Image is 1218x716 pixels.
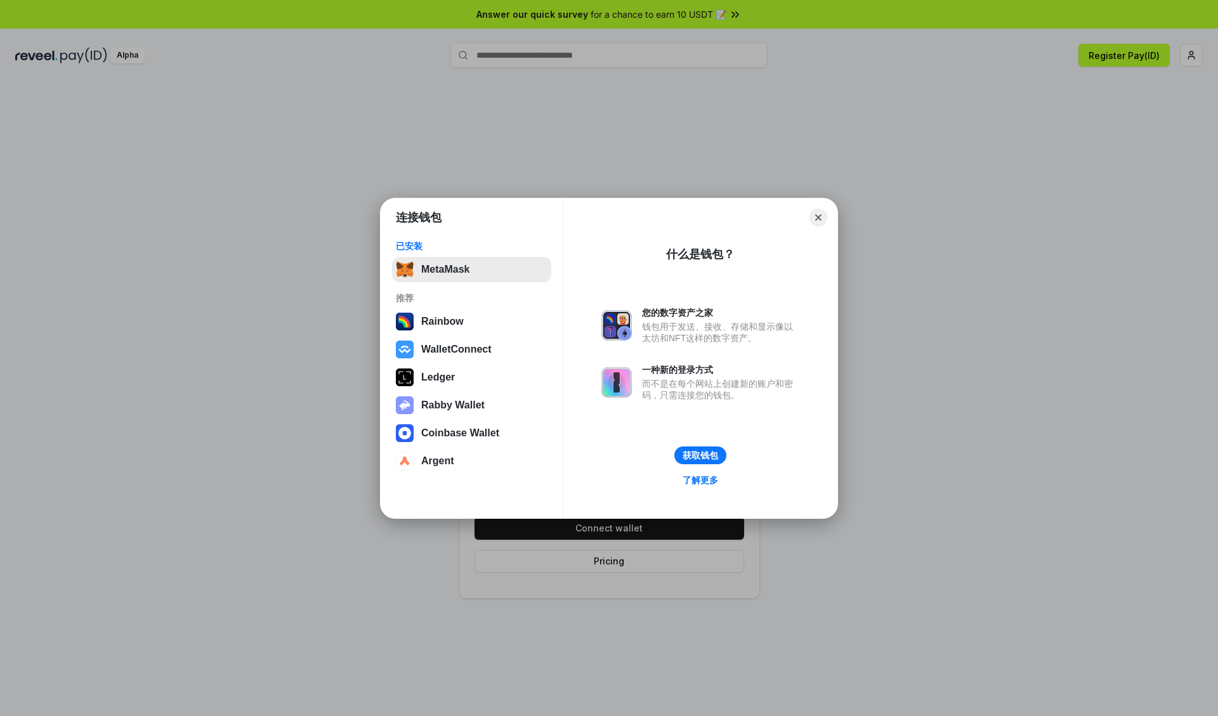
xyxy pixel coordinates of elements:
[392,393,551,418] button: Rabby Wallet
[396,240,547,252] div: 已安装
[392,337,551,362] button: WalletConnect
[674,446,726,464] button: 获取钱包
[666,247,735,262] div: 什么是钱包？
[396,341,414,358] img: svg+xml,%3Csvg%20width%3D%2228%22%20height%3D%2228%22%20viewBox%3D%220%200%2028%2028%22%20fill%3D...
[601,310,632,341] img: svg+xml,%3Csvg%20xmlns%3D%22http%3A%2F%2Fwww.w3.org%2F2000%2Fsvg%22%20fill%3D%22none%22%20viewBox...
[396,368,414,386] img: svg+xml,%3Csvg%20xmlns%3D%22http%3A%2F%2Fwww.w3.org%2F2000%2Fsvg%22%20width%3D%2228%22%20height%3...
[396,424,414,442] img: svg+xml,%3Csvg%20width%3D%2228%22%20height%3D%2228%22%20viewBox%3D%220%200%2028%2028%22%20fill%3D...
[421,427,499,439] div: Coinbase Wallet
[392,309,551,334] button: Rainbow
[421,400,485,411] div: Rabby Wallet
[396,292,547,304] div: 推荐
[392,420,551,446] button: Coinbase Wallet
[396,452,414,470] img: svg+xml,%3Csvg%20width%3D%2228%22%20height%3D%2228%22%20viewBox%3D%220%200%2028%2028%22%20fill%3D...
[392,365,551,390] button: Ledger
[392,257,551,282] button: MetaMask
[392,448,551,474] button: Argent
[421,372,455,383] div: Ledger
[421,344,492,355] div: WalletConnect
[421,316,464,327] div: Rainbow
[421,264,469,275] div: MetaMask
[396,396,414,414] img: svg+xml,%3Csvg%20xmlns%3D%22http%3A%2F%2Fwww.w3.org%2F2000%2Fsvg%22%20fill%3D%22none%22%20viewBox...
[642,321,799,344] div: 钱包用于发送、接收、存储和显示像以太坊和NFT这样的数字资产。
[396,313,414,330] img: svg+xml,%3Csvg%20width%3D%22120%22%20height%3D%22120%22%20viewBox%3D%220%200%20120%20120%22%20fil...
[675,472,726,488] a: 了解更多
[396,210,442,225] h1: 连接钱包
[683,450,718,461] div: 获取钱包
[642,307,799,318] div: 您的数字资产之家
[642,364,799,375] div: 一种新的登录方式
[683,474,718,486] div: 了解更多
[396,261,414,278] img: svg+xml,%3Csvg%20fill%3D%22none%22%20height%3D%2233%22%20viewBox%3D%220%200%2035%2033%22%20width%...
[642,378,799,401] div: 而不是在每个网站上创建新的账户和密码，只需连接您的钱包。
[601,367,632,398] img: svg+xml,%3Csvg%20xmlns%3D%22http%3A%2F%2Fwww.w3.org%2F2000%2Fsvg%22%20fill%3D%22none%22%20viewBox...
[809,209,827,226] button: Close
[421,455,454,467] div: Argent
